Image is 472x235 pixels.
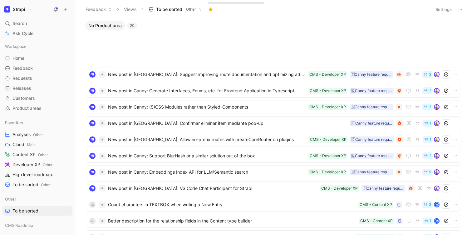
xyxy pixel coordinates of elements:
[2,104,72,113] a: Product areas
[89,218,96,224] div: R
[41,182,51,187] span: Other
[351,88,392,94] div: 🇨Canny feature request
[310,88,346,94] div: CMS - Developer XP
[2,194,72,216] div: OtherTo be sorted
[429,170,431,174] span: 9
[86,68,461,81] a: logoNew post in [GEOGRAPHIC_DATA]: Suggest improving route documentation and optimizing admin pat...
[2,42,72,51] div: Workspace
[4,171,11,178] button: ⛰️
[5,222,33,228] span: CMS Roadmap
[352,136,393,143] div: 🇨Canny feature request
[86,214,461,228] a: RBetter description for the relationship fields in the Content type builderCMS - Content XP1M
[12,151,48,158] span: Content XP
[108,201,356,208] span: Count characters in TEXTBOX when writing a New Entry
[309,169,346,175] div: CMS - Developer XP
[422,169,433,176] button: 9
[435,89,439,93] img: avatar
[156,6,182,13] span: To be sorted
[12,20,27,27] span: Search
[2,94,72,103] a: Customers
[89,71,96,78] img: logo
[2,150,72,159] a: Content XPOther
[430,121,431,125] span: 1
[108,71,306,78] span: New post in [GEOGRAPHIC_DATA]: Suggest improving route documentation and optimizing admin path st...
[422,71,433,78] button: 3
[108,168,306,176] span: New post in Canny: Embeddings Index API for LLM/Semantic search
[146,5,205,14] button: To be sortedOther
[85,21,125,30] button: No Product area
[2,19,72,28] div: Search
[12,208,38,214] span: To be sorted
[5,43,27,49] span: Workspace
[2,54,72,63] a: Home
[86,116,461,130] a: logoNew post in [GEOGRAPHIC_DATA]: Confirmar eliminar ítem mediante pop-up🇨Canny feature request1...
[2,74,72,83] a: Requests
[429,89,431,93] span: 2
[2,206,72,216] a: To be sorted
[89,120,96,126] img: logo
[430,138,431,141] span: 1
[12,141,36,148] span: Cloud
[12,65,33,71] span: Feedback
[435,72,439,77] img: avatar
[12,171,58,178] span: High level roadmap
[2,160,72,169] a: Developer XPOther
[422,104,433,110] button: 3
[309,71,346,78] div: CMS - Developer XP
[2,64,72,73] a: Feedback
[5,120,23,126] span: Favorites
[89,169,96,175] img: logo
[89,202,96,208] div: a
[435,154,439,158] img: avatar
[12,105,42,111] span: Product areas
[430,219,431,223] span: 1
[423,136,433,143] button: 1
[2,194,72,204] div: Other
[4,6,10,13] img: Strapi
[2,221,72,230] div: CMS Roadmap
[2,84,72,93] a: Releases
[435,202,439,207] div: M
[12,161,52,168] span: Developer XP
[86,165,461,179] a: logoNew post in Canny: Embeddings Index API for LLM/Semantic search🇨Canny feature requestCMS - De...
[310,136,347,143] div: CMS - Developer XP
[108,217,356,225] span: Better description for the relationship fields in the Content type builder
[321,185,358,192] div: CMS - Developer XP
[86,198,461,212] a: aCount characters in TEXTBOX when writing a New EntryCMS - Content XP3M
[351,153,392,159] div: 🇨Canny feature request
[429,73,431,76] span: 3
[12,75,32,81] span: Requests
[435,105,439,109] img: avatar
[5,172,10,177] img: ⛰️
[89,104,96,110] img: logo
[108,136,306,143] span: New post in [GEOGRAPHIC_DATA]: Allow no-prefix routes with createCoreRouter on plugins
[2,170,72,179] a: ⛰️High level roadmapOther
[12,181,51,188] span: To be sorted
[360,218,393,224] div: CMS - Content XP
[2,5,33,14] button: StrapiStrapi
[351,104,392,110] div: 🇨Canny feature request
[27,142,36,147] span: Main
[86,84,461,98] a: logoNew post in Canny: Generate Interfaces, Enums, etc. for Frontend Application in Typescript🇨Ca...
[43,162,52,167] span: Other
[12,85,31,91] span: Releases
[89,88,96,94] img: logo
[83,5,115,14] button: Feedback
[435,137,439,142] img: avatar
[352,120,393,126] div: 🇨Canny feature request
[86,133,461,146] a: logoNew post in [GEOGRAPHIC_DATA]: Allow no-prefix routes with createCoreRouter on plugins🇨Canny ...
[89,136,96,143] img: logo
[12,95,35,101] span: Customers
[33,132,43,137] span: Other
[2,118,72,127] div: Favorites
[38,152,48,157] span: Other
[2,140,72,149] a: CloudMain
[433,5,455,14] button: Settings
[435,186,439,191] img: avatar
[435,170,439,174] img: avatar
[108,120,348,127] span: New post in [GEOGRAPHIC_DATA]: Confirmar eliminar ítem mediante pop-up
[12,55,24,61] span: Home
[108,152,306,160] span: New post in Canny: Support BlurHash or a similar solution out of the box
[422,87,433,94] button: 2
[435,219,439,223] div: M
